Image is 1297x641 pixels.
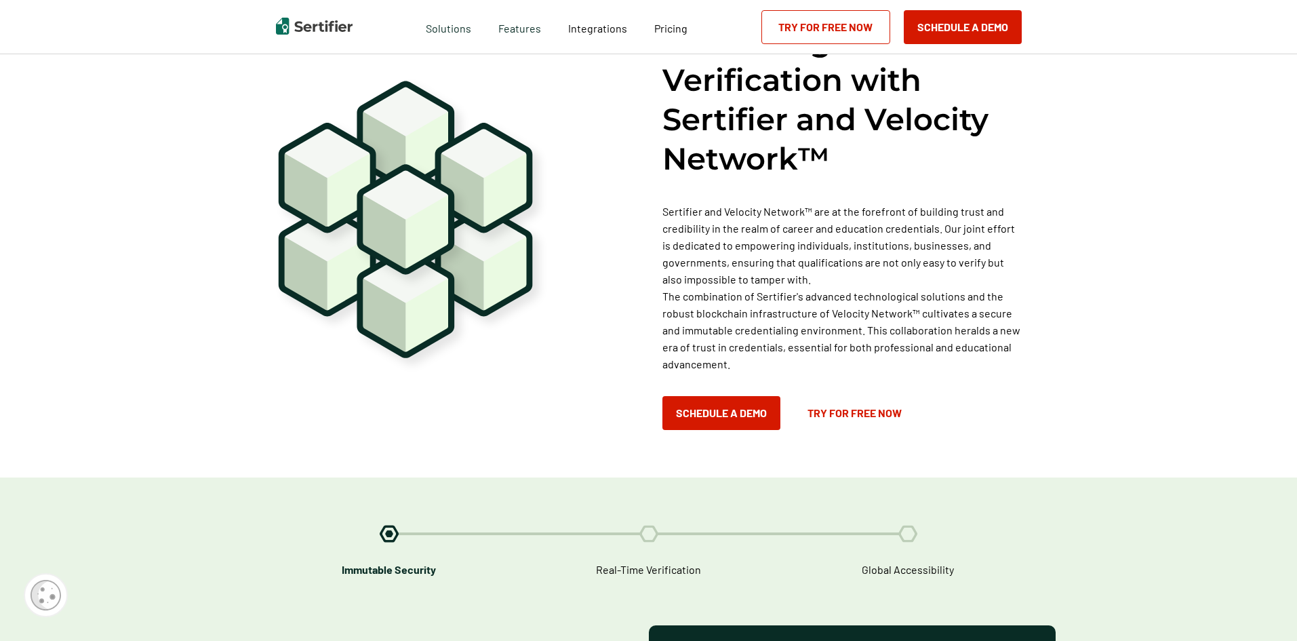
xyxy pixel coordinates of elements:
img: List Icon [380,525,399,543]
a: Try for Free Now [794,396,915,430]
span: Features [498,18,541,35]
span: Immutable Security [342,561,436,578]
span: Global Accessibility [862,561,954,578]
img: Cookie Popup Icon [31,580,61,610]
button: Schedule a Demo [662,396,780,430]
button: Schedule a Demo [904,10,1022,44]
img: List Icon [898,525,917,543]
span: Real-Time Verification [596,561,701,578]
span: Pricing [654,22,687,35]
img: Velocity Integration [276,78,547,372]
iframe: Chat Widget [1229,576,1297,641]
h2: Advancing Credential Verification with Sertifier and Velocity Network™ [662,21,1022,178]
div: Widget de chat [1229,576,1297,641]
a: Integrations [568,18,627,35]
img: Sertifier | Digital Credentialing Platform [276,18,353,35]
img: List Icon [639,525,658,543]
span: Solutions [426,18,471,35]
span: Integrations [568,22,627,35]
a: Try for Free Now [761,10,890,44]
p: Sertifier and Velocity Network™ are at the forefront of building trust and credibility in the rea... [662,203,1022,372]
a: Pricing [654,18,687,35]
